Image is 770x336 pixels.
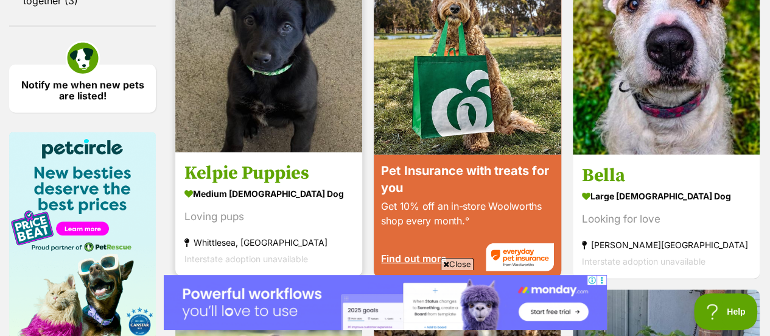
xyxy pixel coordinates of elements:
[441,258,474,270] span: Close
[184,253,308,263] span: Interstate adoption unavailable
[164,275,607,330] iframe: Advertisement
[184,184,353,202] strong: medium [DEMOGRAPHIC_DATA] Dog
[175,152,362,276] a: Kelpie Puppies medium [DEMOGRAPHIC_DATA] Dog Loving pups Whittlesea, [GEOGRAPHIC_DATA] Interstate...
[582,187,751,204] strong: large [DEMOGRAPHIC_DATA] Dog
[573,154,760,278] a: Bella large [DEMOGRAPHIC_DATA] Dog Looking for love [PERSON_NAME][GEOGRAPHIC_DATA] Interstate ado...
[184,234,353,250] strong: Whittlesea, [GEOGRAPHIC_DATA]
[582,163,751,187] h3: Bella
[694,293,758,330] iframe: Help Scout Beacon - Open
[582,256,705,266] span: Interstate adoption unavailable
[582,210,751,227] div: Looking for love
[184,208,353,224] div: Loving pups
[184,161,353,184] h3: Kelpie Puppies
[9,65,156,113] a: Notify me when new pets are listed!
[582,236,751,252] strong: [PERSON_NAME][GEOGRAPHIC_DATA]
